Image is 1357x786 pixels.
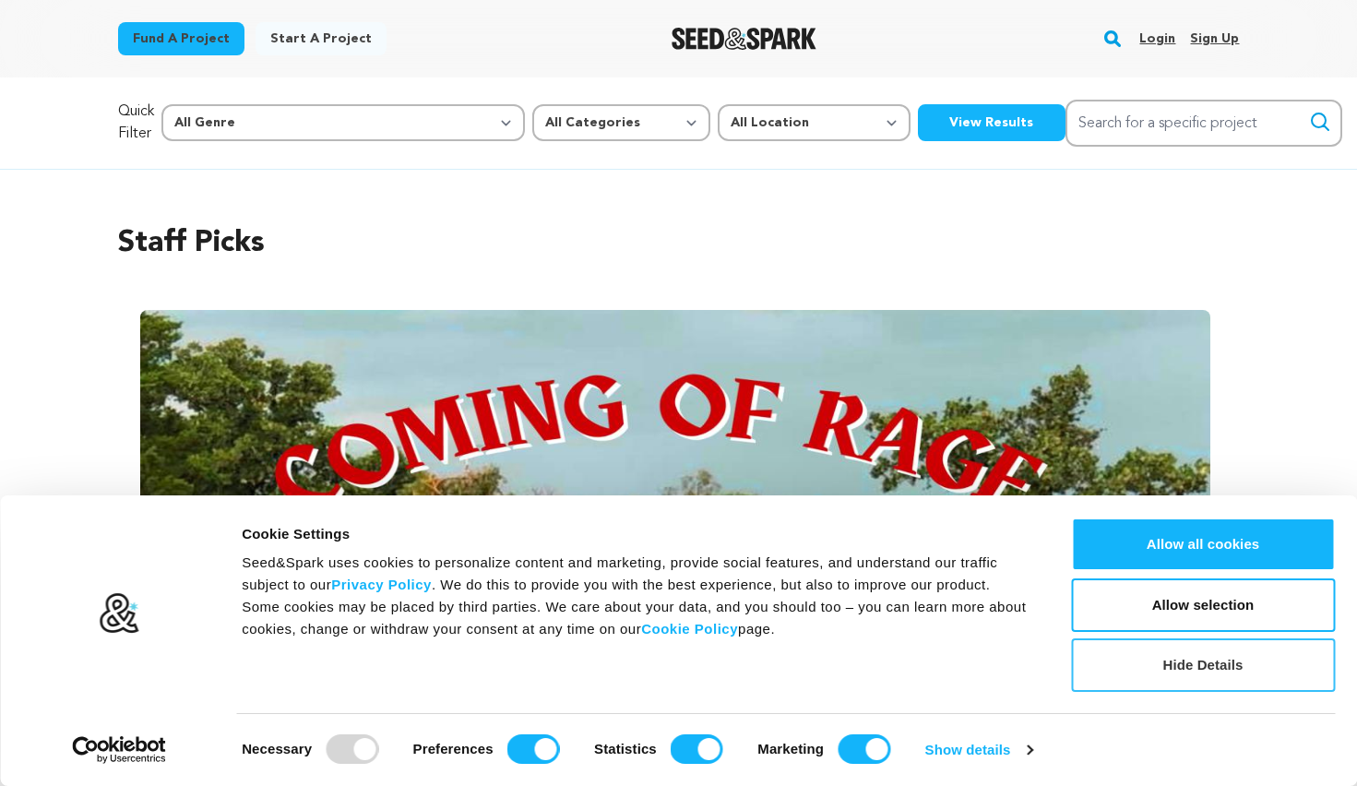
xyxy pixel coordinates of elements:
[118,221,1240,266] h2: Staff Picks
[757,741,824,756] strong: Marketing
[413,741,494,756] strong: Preferences
[118,101,154,145] p: Quick Filter
[39,736,200,764] a: Usercentrics Cookiebot - opens in a new window
[1071,578,1335,632] button: Allow selection
[331,577,432,592] a: Privacy Policy
[1071,518,1335,571] button: Allow all cookies
[641,621,738,637] a: Cookie Policy
[256,22,387,55] a: Start a project
[241,727,242,728] legend: Consent Selection
[1190,24,1239,54] a: Sign up
[1065,100,1342,147] input: Search for a specific project
[242,523,1030,545] div: Cookie Settings
[594,741,657,756] strong: Statistics
[1139,24,1175,54] a: Login
[925,736,1032,764] a: Show details
[1071,638,1335,692] button: Hide Details
[672,28,816,50] img: Seed&Spark Logo Dark Mode
[918,104,1065,141] button: View Results
[672,28,816,50] a: Seed&Spark Homepage
[242,552,1030,640] div: Seed&Spark uses cookies to personalize content and marketing, provide social features, and unders...
[242,741,312,756] strong: Necessary
[118,22,244,55] a: Fund a project
[99,592,140,635] img: logo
